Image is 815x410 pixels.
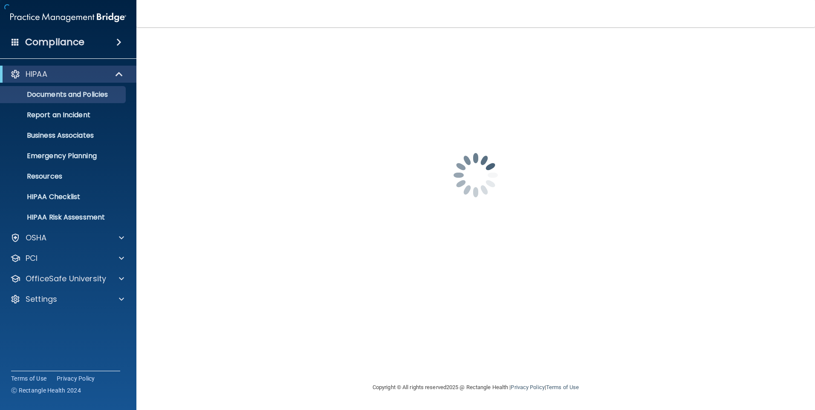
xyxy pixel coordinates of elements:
[25,36,84,48] h4: Compliance
[6,111,122,119] p: Report an Incident
[6,131,122,140] p: Business Associates
[26,253,38,263] p: PCI
[10,253,124,263] a: PCI
[57,374,95,383] a: Privacy Policy
[26,69,47,79] p: HIPAA
[10,9,126,26] img: PMB logo
[10,69,124,79] a: HIPAA
[10,274,124,284] a: OfficeSafe University
[10,233,124,243] a: OSHA
[6,213,122,222] p: HIPAA Risk Assessment
[10,294,124,304] a: Settings
[26,233,47,243] p: OSHA
[511,384,544,390] a: Privacy Policy
[26,294,57,304] p: Settings
[11,374,46,383] a: Terms of Use
[546,384,579,390] a: Terms of Use
[433,133,518,218] img: spinner.e123f6fc.gif
[6,152,122,160] p: Emergency Planning
[6,90,122,99] p: Documents and Policies
[6,193,122,201] p: HIPAA Checklist
[320,374,631,401] div: Copyright © All rights reserved 2025 @ Rectangle Health | |
[26,274,106,284] p: OfficeSafe University
[11,386,81,395] span: Ⓒ Rectangle Health 2024
[6,172,122,181] p: Resources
